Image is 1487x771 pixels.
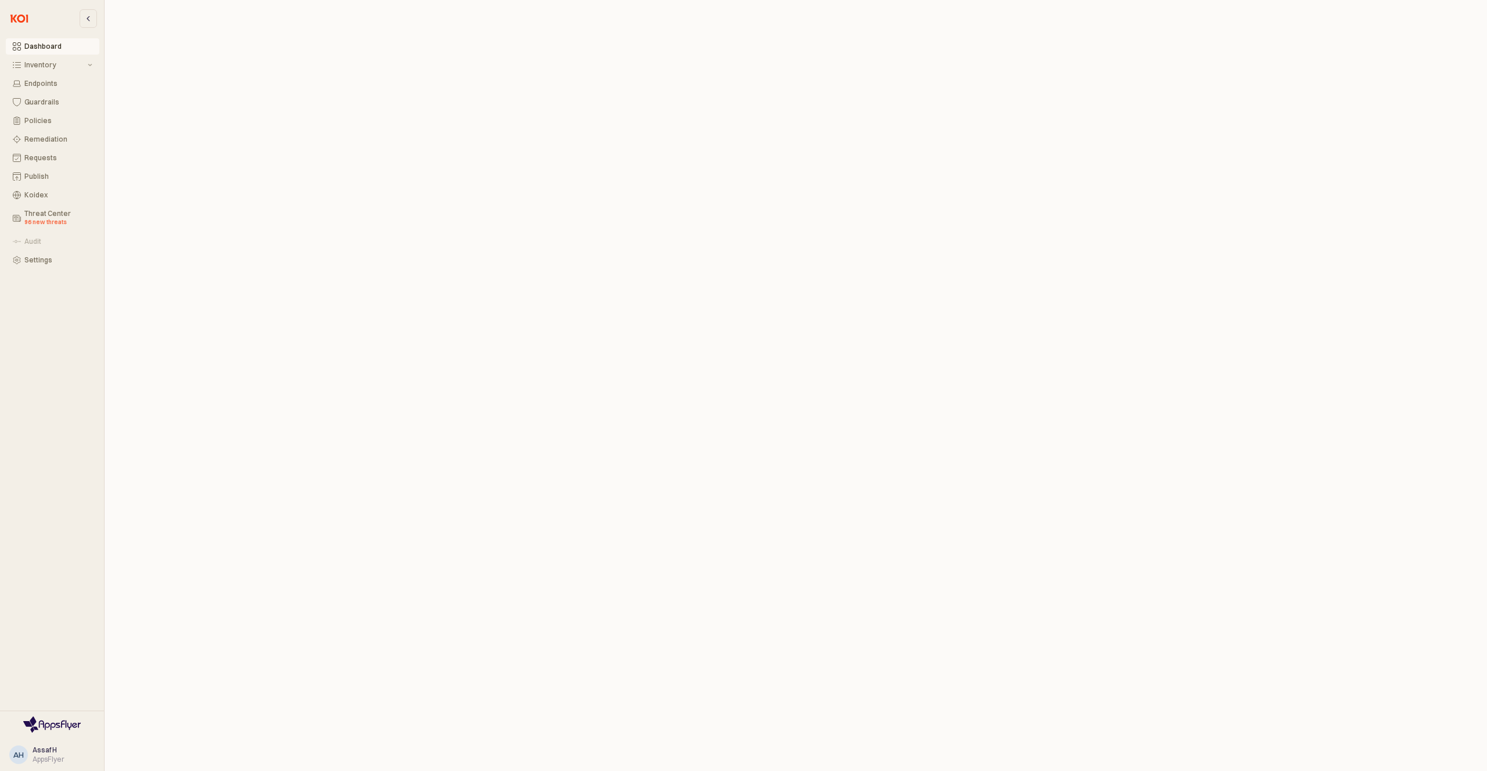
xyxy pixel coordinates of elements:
div: Inventory [24,61,85,69]
span: Assaf H [33,745,57,754]
div: Publish [24,172,92,181]
button: Settings [6,252,99,268]
div: 96 new threats [24,218,92,227]
div: Dashboard [24,42,92,51]
button: Dashboard [6,38,99,55]
button: Remediation [6,131,99,147]
div: Audit [24,237,92,246]
button: Publish [6,168,99,185]
div: Policies [24,117,92,125]
div: Remediation [24,135,92,143]
div: Settings [24,256,92,264]
button: Threat Center [6,206,99,231]
div: Threat Center [24,210,92,227]
div: AH [13,749,24,761]
button: Requests [6,150,99,166]
button: Endpoints [6,75,99,92]
div: Endpoints [24,80,92,88]
button: AH [9,745,28,764]
div: AppsFlyer [33,755,64,764]
button: Policies [6,113,99,129]
div: Koidex [24,191,92,199]
div: Requests [24,154,92,162]
div: Guardrails [24,98,92,106]
button: Audit [6,233,99,250]
button: Inventory [6,57,99,73]
button: Guardrails [6,94,99,110]
button: Koidex [6,187,99,203]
